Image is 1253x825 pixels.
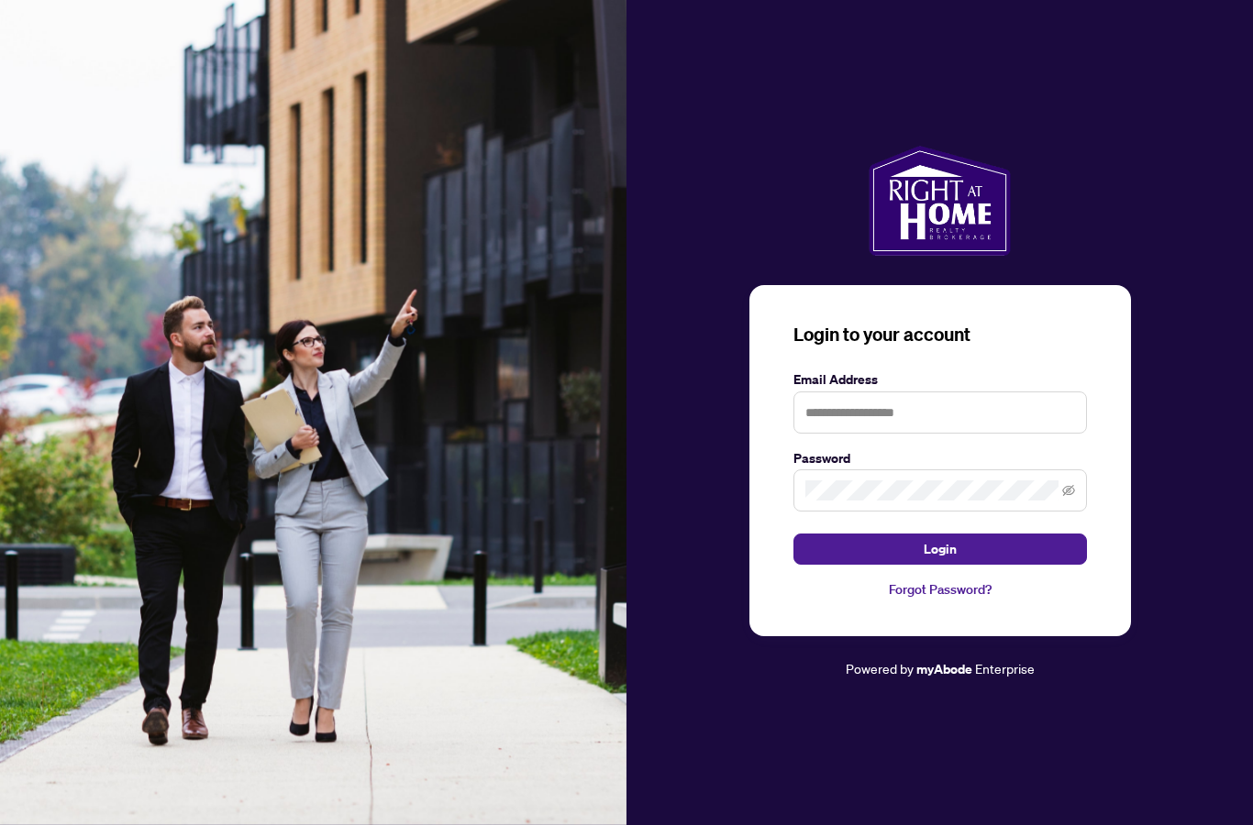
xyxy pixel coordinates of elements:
[916,659,972,679] a: myAbode
[793,533,1087,565] button: Login
[793,369,1087,390] label: Email Address
[793,322,1087,347] h3: Login to your account
[846,660,914,676] span: Powered by
[975,660,1035,676] span: Enterprise
[869,146,1011,256] img: ma-logo
[924,534,957,564] span: Login
[1062,484,1075,497] span: eye-invisible
[793,448,1087,468] label: Password
[793,579,1087,599] a: Forgot Password?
